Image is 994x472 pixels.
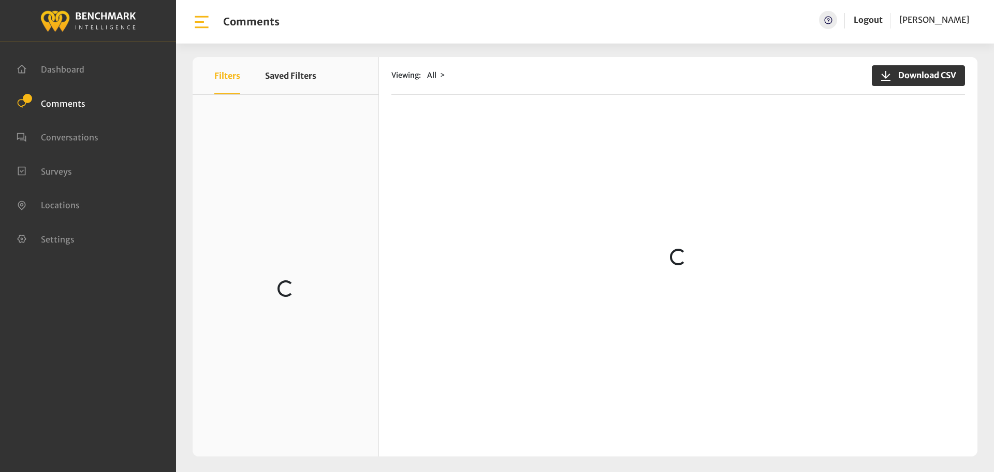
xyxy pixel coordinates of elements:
span: Dashboard [41,64,84,75]
span: Download CSV [892,69,956,81]
span: [PERSON_NAME] [899,15,969,25]
a: Comments [17,97,85,108]
a: Logout [854,15,883,25]
img: benchmark [40,8,136,33]
button: Download CSV [872,65,965,86]
span: Viewing: [391,70,421,81]
a: Locations [17,199,80,209]
img: bar [193,13,211,31]
h1: Comments [223,16,280,28]
a: [PERSON_NAME] [899,11,969,29]
a: Dashboard [17,63,84,74]
span: Locations [41,200,80,210]
span: All [427,70,436,80]
a: Settings [17,233,75,244]
span: Comments [41,98,85,108]
a: Logout [854,11,883,29]
span: Settings [41,234,75,244]
button: Saved Filters [265,57,316,94]
button: Filters [214,57,240,94]
span: Surveys [41,166,72,176]
a: Conversations [17,131,98,141]
a: Surveys [17,165,72,176]
span: Conversations [41,132,98,142]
